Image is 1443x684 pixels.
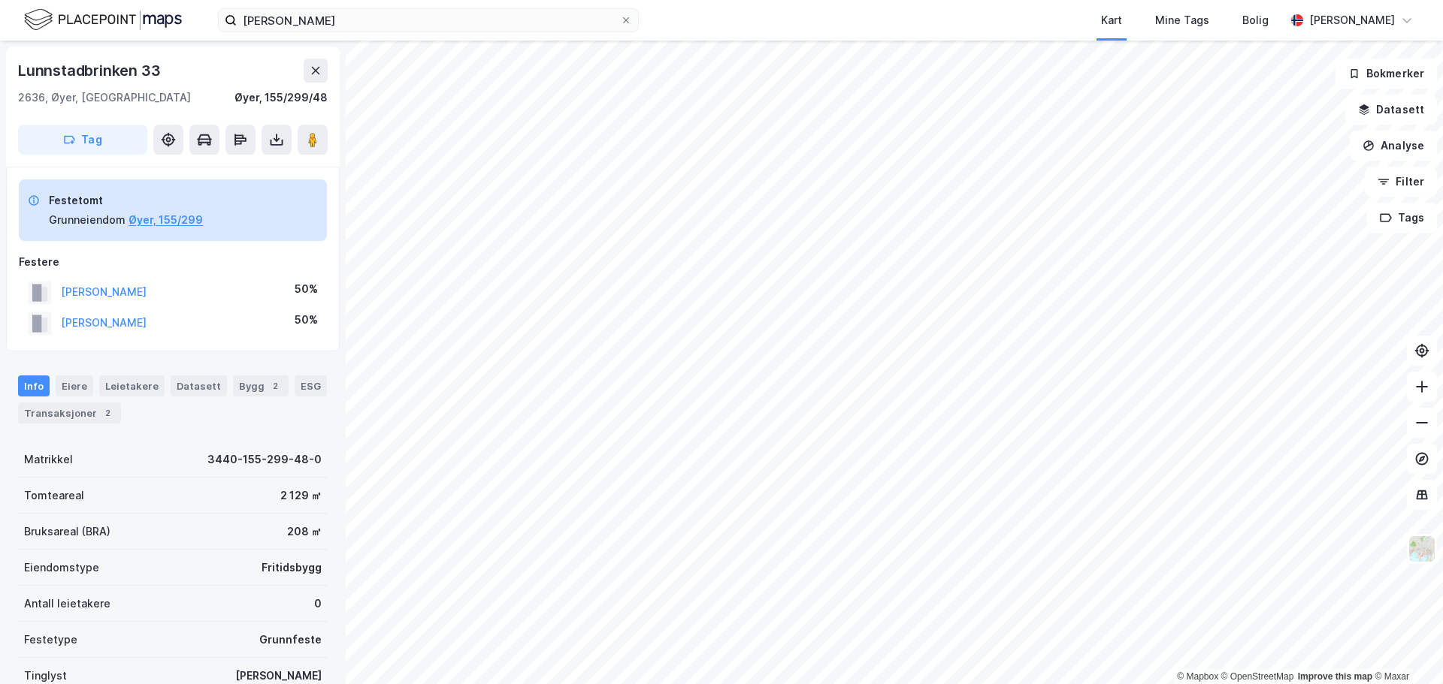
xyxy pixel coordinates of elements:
[1368,612,1443,684] iframe: Chat Widget
[1367,203,1437,233] button: Tags
[24,631,77,649] div: Festetype
[56,375,93,396] div: Eiere
[1365,167,1437,197] button: Filter
[287,523,322,541] div: 208 ㎡
[24,523,110,541] div: Bruksareal (BRA)
[268,378,283,393] div: 2
[295,311,318,329] div: 50%
[24,595,110,613] div: Antall leietakere
[234,89,328,107] div: Øyer, 155/299/48
[233,375,289,396] div: Bygg
[1242,11,1269,29] div: Bolig
[18,125,147,155] button: Tag
[1336,59,1437,89] button: Bokmerker
[1177,671,1218,682] a: Mapbox
[262,559,322,577] div: Fritidsbygg
[280,487,322,505] div: 2 129 ㎡
[99,375,165,396] div: Leietakere
[207,450,322,469] div: 3440-155-299-48-0
[24,450,73,469] div: Matrikkel
[295,280,318,298] div: 50%
[24,487,84,505] div: Tomteareal
[1350,131,1437,161] button: Analyse
[129,211,203,229] button: Øyer, 155/299
[18,375,50,396] div: Info
[49,191,203,209] div: Festetomt
[1155,11,1209,29] div: Mine Tags
[24,7,182,33] img: logo.f888ab2527a4732fd821a326f86c7f29.svg
[259,631,322,649] div: Grunnfeste
[19,253,327,271] div: Festere
[18,89,191,107] div: 2636, Øyer, [GEOGRAPHIC_DATA]
[100,405,115,420] div: 2
[1101,11,1122,29] div: Kart
[171,375,227,396] div: Datasett
[1408,535,1436,563] img: Z
[49,211,126,229] div: Grunneiendom
[1309,11,1395,29] div: [PERSON_NAME]
[237,9,620,32] input: Søk på adresse, matrikkel, gårdeiere, leietakere eller personer
[314,595,322,613] div: 0
[18,59,163,83] div: Lunnstadbrinken 33
[24,559,99,577] div: Eiendomstype
[18,402,121,423] div: Transaksjoner
[1298,671,1372,682] a: Improve this map
[295,375,327,396] div: ESG
[1345,95,1437,125] button: Datasett
[1221,671,1294,682] a: OpenStreetMap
